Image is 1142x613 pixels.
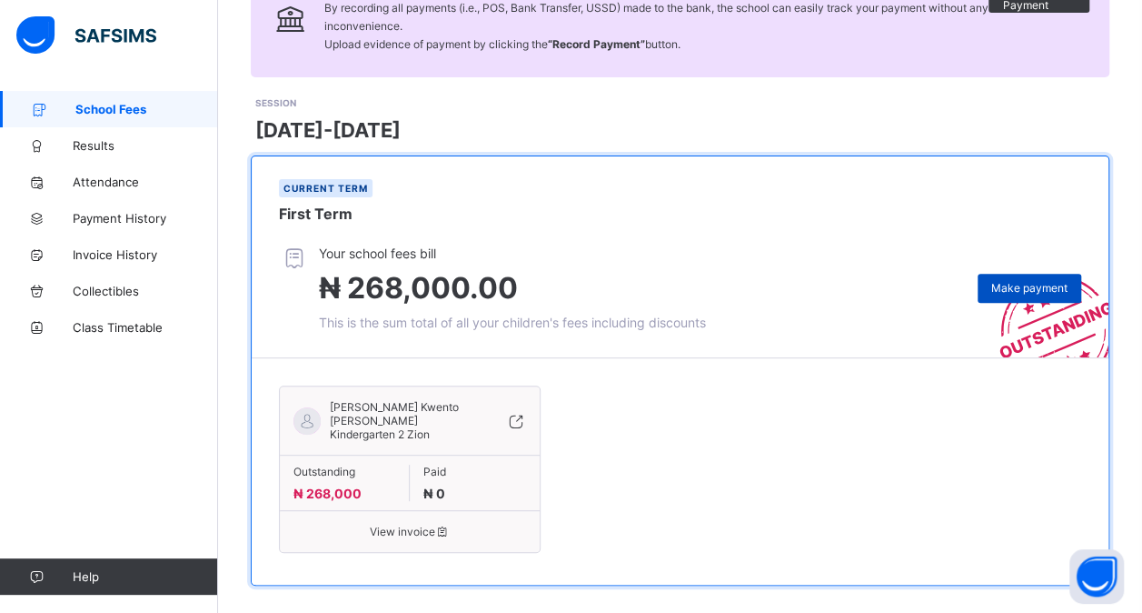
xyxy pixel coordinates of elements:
[255,97,296,108] span: SESSION
[423,486,445,501] span: ₦ 0
[1069,549,1124,604] button: Open asap
[75,102,218,116] span: School Fees
[73,320,218,335] span: Class Timetable
[330,427,430,441] span: Kindergarten 2 Zion
[73,284,218,298] span: Collectibles
[279,205,353,223] span: First Term
[73,569,217,584] span: Help
[319,270,518,306] span: ₦ 268,000.00
[548,37,645,51] b: “Record Payment”
[293,486,362,501] span: ₦ 268,000
[293,525,526,538] span: View invoice
[255,118,401,142] span: [DATE]-[DATE]
[73,175,218,189] span: Attendance
[319,246,706,261] span: Your school fees bill
[319,315,706,330] span: This is the sum total of all your children's fees including discounts
[991,281,1068,295] span: Make payment
[330,400,480,427] span: [PERSON_NAME] Kwento [PERSON_NAME]
[16,16,156,55] img: safsims
[73,247,218,262] span: Invoice History
[293,465,395,478] span: Outstanding
[73,211,218,226] span: Payment History
[283,183,368,194] span: Current term
[423,465,526,478] span: Paid
[324,1,988,51] span: By recording all payments (i.e., POS, Bank Transfer, USSD) made to the bank, the school can easil...
[73,138,218,153] span: Results
[977,254,1108,357] img: outstanding-stamp.3c148f88c3ebafa6da95868fa43343a1.svg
